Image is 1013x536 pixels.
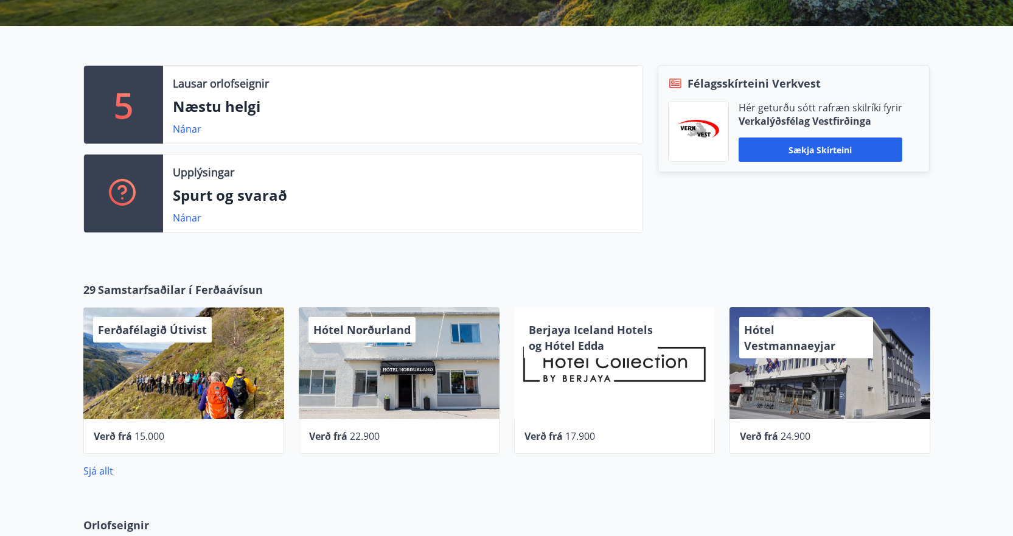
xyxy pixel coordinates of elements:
[678,120,719,144] img: jihgzMk4dcgjRAW2aMgpbAqQEG7LZi0j9dOLAUvz.png
[173,185,633,206] p: Spurt og svarað
[739,114,902,128] p: Verkalýðsfélag Vestfirðinga
[173,164,234,180] p: Upplýsingar
[744,322,835,353] span: Hótel Vestmannaeyjar
[350,430,380,443] span: 22.900
[313,322,411,337] span: Hótel Norðurland
[529,322,653,353] span: Berjaya Iceland Hotels og Hótel Edda
[309,430,347,443] span: Verð frá
[173,75,269,91] p: Lausar orlofseignir
[688,75,821,91] span: Félagsskírteini Verkvest
[94,430,132,443] span: Verð frá
[565,430,595,443] span: 17.900
[173,211,201,224] a: Nánar
[739,137,902,162] button: Sækja skírteini
[83,464,113,478] a: Sjá allt
[83,282,96,298] span: 29
[740,430,778,443] span: Verð frá
[173,122,201,136] a: Nánar
[83,517,149,533] span: Orlofseignir
[98,322,207,337] span: Ferðafélagið Útivist
[524,430,563,443] span: Verð frá
[739,101,902,114] p: Hér geturðu sótt rafræn skilríki fyrir
[114,82,133,128] p: 5
[781,430,810,443] span: 24.900
[98,282,263,298] span: Samstarfsaðilar í Ferðaávísun
[134,430,164,443] span: 15.000
[173,96,633,117] p: Næstu helgi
